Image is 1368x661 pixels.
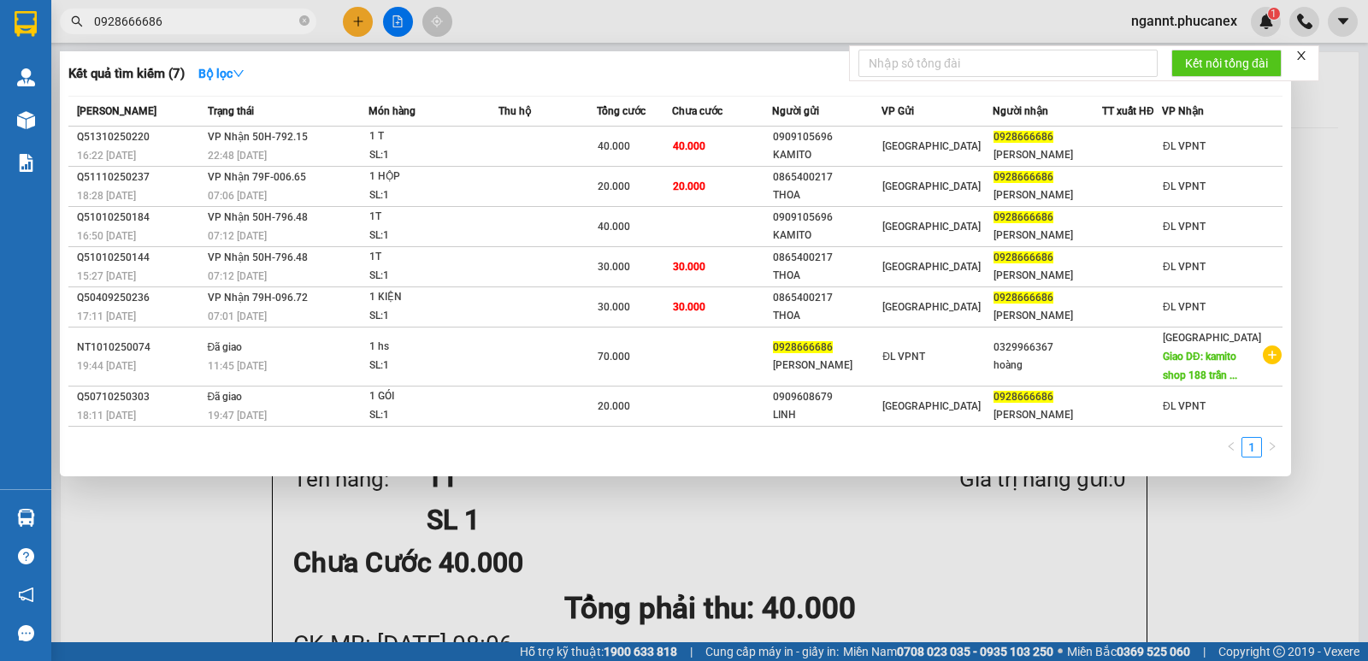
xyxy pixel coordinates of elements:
span: close-circle [299,15,310,26]
span: 30.000 [673,261,705,273]
b: Phúc An Express [21,110,89,221]
span: [GEOGRAPHIC_DATA] [882,140,981,152]
span: VP Nhận 79H-096.72 [208,292,308,304]
span: 0928666686 [773,341,833,353]
button: left [1221,437,1241,457]
span: [GEOGRAPHIC_DATA] [882,400,981,412]
a: 1 [1242,438,1261,457]
span: Người gửi [772,105,819,117]
button: Bộ lọcdown [185,60,258,87]
span: 07:12 [DATE] [208,230,267,242]
span: 20.000 [598,180,630,192]
span: VP Nhận [1162,105,1204,117]
span: 0928666686 [994,292,1053,304]
div: 1 T [369,127,498,146]
span: 20.000 [673,180,705,192]
input: Nhập số tổng đài [858,50,1158,77]
div: 0865400217 [773,289,881,307]
span: ĐL VPNT [1163,400,1206,412]
span: Đã giao [208,341,243,353]
span: 0928666686 [994,211,1053,223]
div: [PERSON_NAME] [994,186,1101,204]
span: [GEOGRAPHIC_DATA] [882,301,981,313]
span: right [1267,441,1277,451]
span: Giao DĐ: kamito shop 188 trần ... [1163,351,1237,381]
span: Thu hộ [498,105,531,117]
span: close [1295,50,1307,62]
div: 1 HỘP [369,168,498,186]
div: 0909105696 [773,128,881,146]
div: KAMITO [773,227,881,245]
button: Kết nối tổng đài [1171,50,1282,77]
span: 07:12 [DATE] [208,270,267,282]
span: ĐL VPNT [1163,140,1206,152]
li: (c) 2017 [144,81,235,103]
span: ĐL VPNT [882,351,925,363]
div: SL: 1 [369,146,498,165]
img: warehouse-icon [17,68,35,86]
strong: Bộ lọc [198,67,245,80]
span: VP Nhận 50H-796.48 [208,211,308,223]
span: Món hàng [369,105,416,117]
span: [GEOGRAPHIC_DATA] [882,180,981,192]
div: LINH [773,406,881,424]
span: close-circle [299,14,310,30]
span: 19:47 [DATE] [208,410,267,422]
span: VP Nhận 50H-796.48 [208,251,308,263]
div: THOA [773,186,881,204]
span: [GEOGRAPHIC_DATA] [882,261,981,273]
span: VP Gửi [882,105,914,117]
span: 40.000 [598,140,630,152]
span: ĐL VPNT [1163,221,1206,233]
span: 0928666686 [994,131,1053,143]
div: Q51110250237 [77,168,203,186]
span: Đã giao [208,391,243,403]
span: question-circle [18,548,34,564]
span: 16:50 [DATE] [77,230,136,242]
span: [GEOGRAPHIC_DATA] [882,221,981,233]
span: 16:22 [DATE] [77,150,136,162]
div: 0865400217 [773,168,881,186]
span: VP Nhận 79F-006.65 [208,171,306,183]
div: [PERSON_NAME] [994,307,1101,325]
span: notification [18,587,34,603]
span: Người nhận [993,105,1048,117]
div: SL: 1 [369,186,498,205]
div: KAMITO [773,146,881,164]
span: 30.000 [598,301,630,313]
span: 30.000 [673,301,705,313]
span: left [1226,441,1236,451]
span: [PERSON_NAME] [77,105,156,117]
input: Tìm tên, số ĐT hoặc mã đơn [94,12,296,31]
div: Q51010250144 [77,249,203,267]
div: Q51010250184 [77,209,203,227]
div: SL: 1 [369,267,498,286]
span: [GEOGRAPHIC_DATA] [1163,332,1261,344]
div: 1T [369,248,498,267]
span: 18:11 [DATE] [77,410,136,422]
span: ĐL VPNT [1163,180,1206,192]
div: 0865400217 [773,249,881,267]
div: hoàng [994,357,1101,375]
img: warehouse-icon [17,111,35,129]
div: 0909608679 [773,388,881,406]
span: 15:27 [DATE] [77,270,136,282]
b: Gửi khách hàng [105,25,169,105]
div: [PERSON_NAME] [994,146,1101,164]
span: 18:28 [DATE] [77,190,136,202]
div: 1 hs [369,338,498,357]
span: 30.000 [598,261,630,273]
span: search [71,15,83,27]
div: 1 KIỆN [369,288,498,307]
div: 1T [369,208,498,227]
span: 07:06 [DATE] [208,190,267,202]
div: 0909105696 [773,209,881,227]
li: 1 [1241,437,1262,457]
span: Trạng thái [208,105,254,117]
div: [PERSON_NAME] [994,227,1101,245]
button: right [1262,437,1282,457]
span: ĐL VPNT [1163,301,1206,313]
span: 70.000 [598,351,630,363]
div: [PERSON_NAME] [773,357,881,375]
img: logo.jpg [186,21,227,62]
